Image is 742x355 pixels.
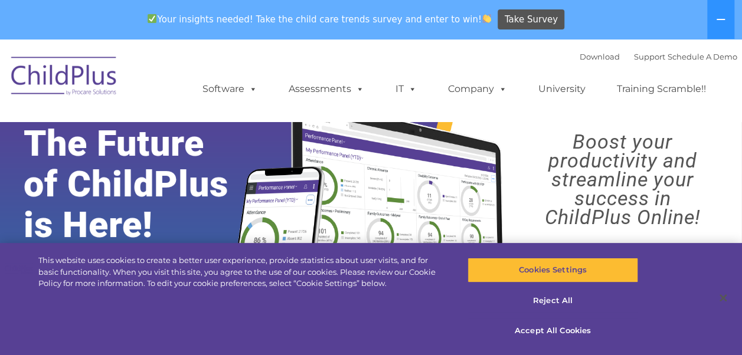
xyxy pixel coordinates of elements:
[580,52,620,61] a: Download
[482,14,491,23] img: 👏
[468,288,638,313] button: Reject All
[5,48,123,107] img: ChildPlus by Procare Solutions
[384,77,429,101] a: IT
[191,77,269,101] a: Software
[605,77,718,101] a: Training Scramble!!
[634,52,665,61] a: Support
[505,9,558,30] span: Take Survey
[710,285,736,311] button: Close
[468,258,638,282] button: Cookies Settings
[277,77,376,101] a: Assessments
[164,126,214,135] span: Phone number
[527,77,597,101] a: University
[436,77,519,101] a: Company
[38,255,445,290] div: This website uses cookies to create a better user experience, provide statistics about user visit...
[164,78,200,87] span: Last name
[512,132,733,226] rs-layer: Boost your productivity and streamline your success in ChildPlus Online!
[468,318,638,343] button: Accept All Cookies
[498,9,564,30] a: Take Survey
[580,52,737,61] font: |
[143,8,496,31] span: Your insights needed! Take the child care trends survey and enter to win!
[24,123,260,245] rs-layer: The Future of ChildPlus is Here!
[668,52,737,61] a: Schedule A Demo
[148,14,156,23] img: ✅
